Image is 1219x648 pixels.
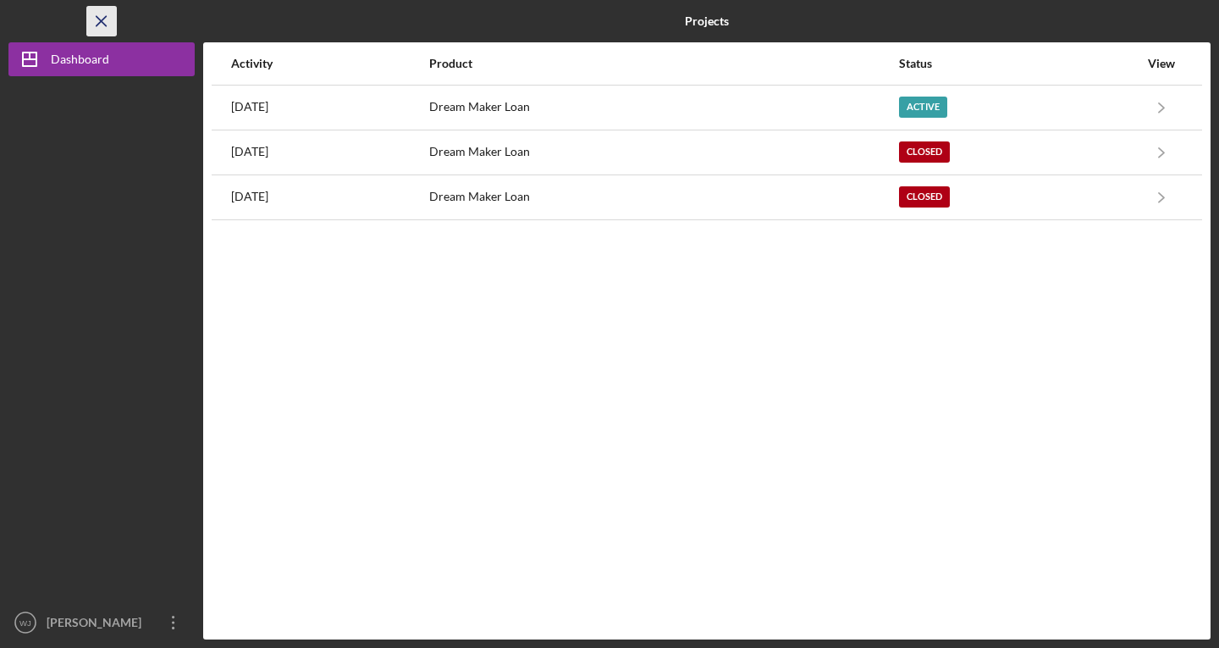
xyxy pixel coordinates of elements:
b: Projects [685,14,729,28]
time: 2023-11-30 01:02 [231,190,268,203]
div: Dashboard [51,42,109,80]
div: Closed [899,186,950,208]
div: Dream Maker Loan [429,176,897,219]
div: View [1140,57,1183,70]
button: WJ[PERSON_NAME] [8,606,195,640]
div: Active [899,97,947,118]
div: Status [899,57,1139,70]
div: Closed [899,141,950,163]
time: 2024-11-16 21:14 [231,145,268,158]
button: Dashboard [8,42,195,76]
div: Activity [231,57,427,70]
time: 2025-08-07 19:21 [231,100,268,114]
div: Product [429,57,897,70]
div: [PERSON_NAME] [42,606,152,644]
div: Dream Maker Loan [429,86,897,129]
text: WJ [19,618,31,628]
div: Dream Maker Loan [429,131,897,174]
